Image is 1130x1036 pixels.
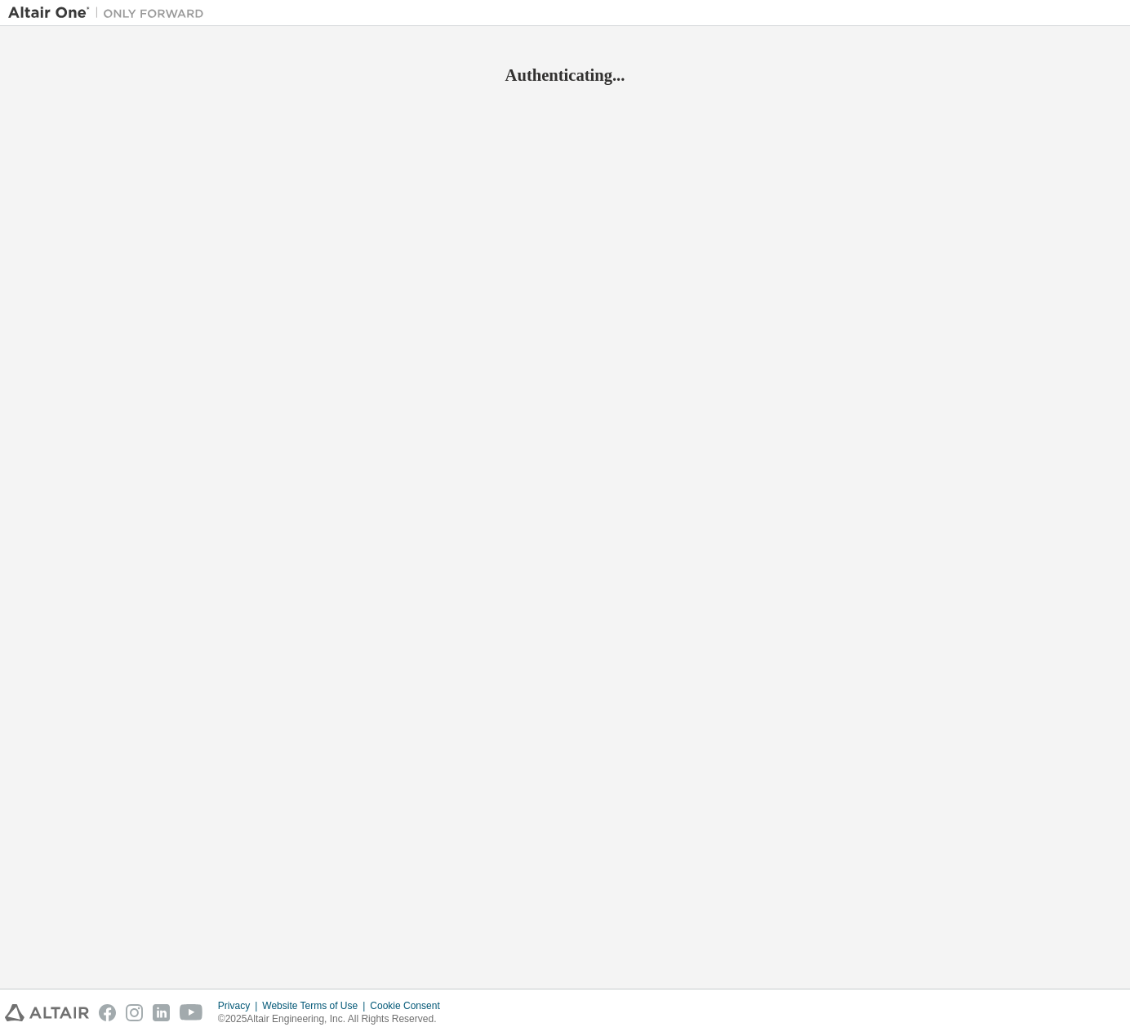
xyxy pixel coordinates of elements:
img: altair_logo.svg [5,1004,89,1021]
img: youtube.svg [180,1004,203,1021]
div: Privacy [218,999,262,1012]
div: Website Terms of Use [262,999,370,1012]
h2: Authenticating... [8,64,1122,86]
img: instagram.svg [126,1004,143,1021]
div: Cookie Consent [370,999,449,1012]
img: facebook.svg [99,1004,116,1021]
img: Altair One [8,5,212,21]
img: linkedin.svg [153,1004,170,1021]
p: © 2025 Altair Engineering, Inc. All Rights Reserved. [218,1012,450,1026]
